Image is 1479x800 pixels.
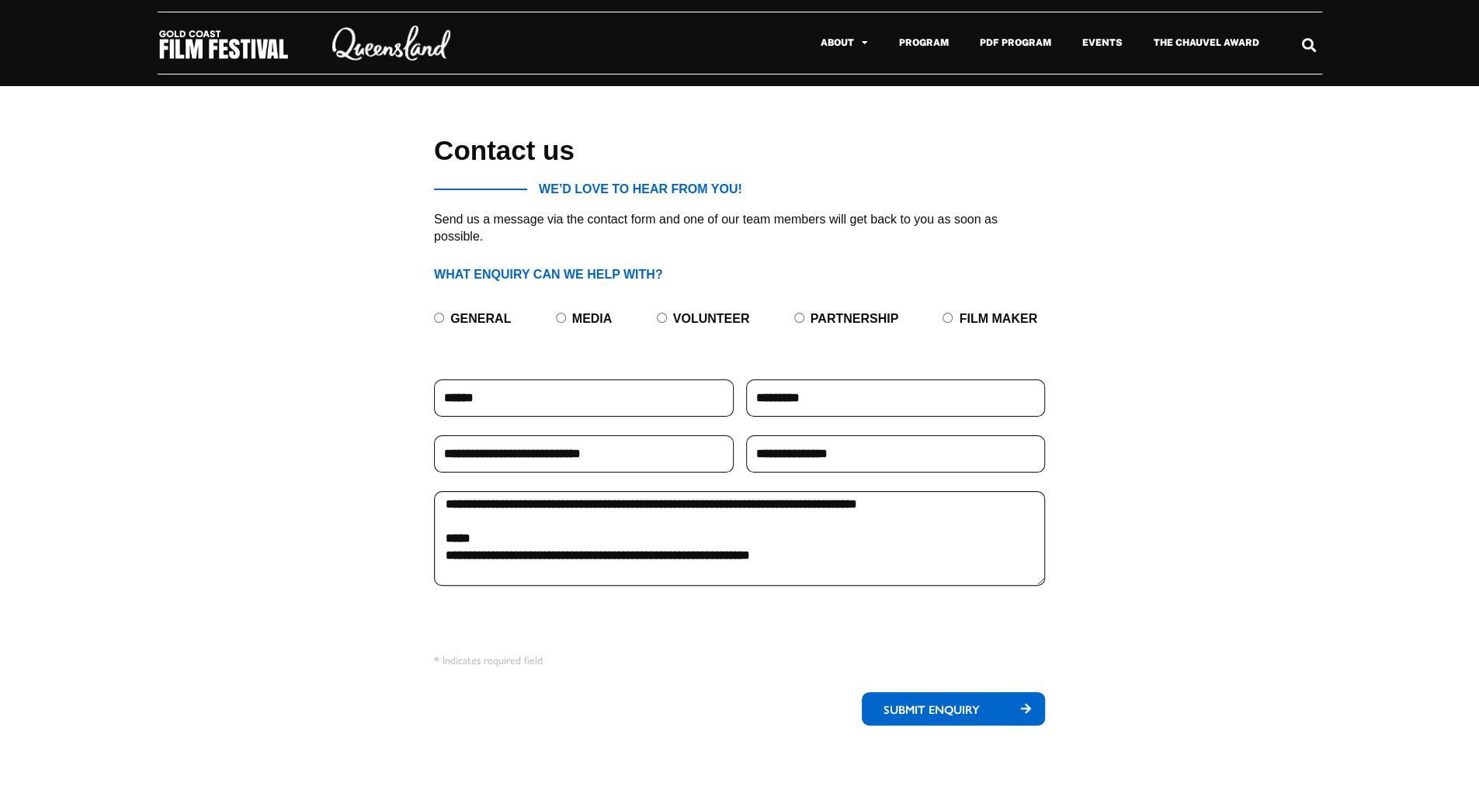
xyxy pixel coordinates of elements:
div: Search [1296,32,1321,57]
p: * Indicates required field [434,651,671,668]
a: Events [1067,25,1138,61]
span: WE’D LOVE TO HEAR FROM YOU! [539,183,742,196]
nav: Menu [487,25,1275,61]
label: Partnership [811,312,899,325]
label: General [450,312,511,325]
h1: Contact us [434,137,1045,164]
a: The Chauvel Award [1138,25,1275,61]
label: Volunteer [673,312,750,325]
button: Submit enquiry [862,692,1045,726]
form: Contact Form [434,297,1045,744]
p: Send us a message via the contact form and one of our team members will get back to you as soon a... [434,211,1045,245]
label: Film Maker [960,312,1037,325]
a: About [805,25,884,61]
a: Program [884,25,964,61]
span: Submit enquiry [862,692,1007,726]
label: Media [572,312,613,325]
h4: What enquiry can we help with? [434,267,1045,282]
a: PDF Program [964,25,1067,61]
